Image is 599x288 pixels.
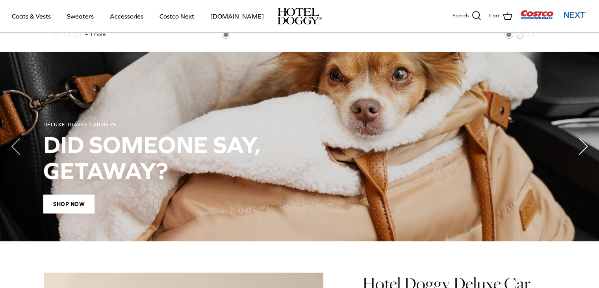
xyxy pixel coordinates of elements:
span: Shop Now [43,194,95,213]
a: [DOMAIN_NAME] [203,3,271,30]
a: Costco Next [152,3,201,30]
a: Cart [489,11,512,21]
div: DELUXE TRAVEL CARRIERS [43,122,556,128]
a: Sweaters [60,3,101,30]
h2: DID SOMEONE SAY, GETAWAY? [43,131,556,183]
a: Visit Costco Next [520,15,587,21]
span: Search [452,12,469,20]
span: Cart [489,12,500,20]
a: Coats & Vests [5,3,58,30]
a: hoteldoggy.com hoteldoggycom [278,8,322,24]
span: + 1 more [85,32,106,37]
img: hoteldoggycom [278,8,322,24]
a: Accessories [103,3,150,30]
button: Next [567,131,599,162]
a: Search [452,11,481,21]
img: Costco Next [520,10,587,20]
